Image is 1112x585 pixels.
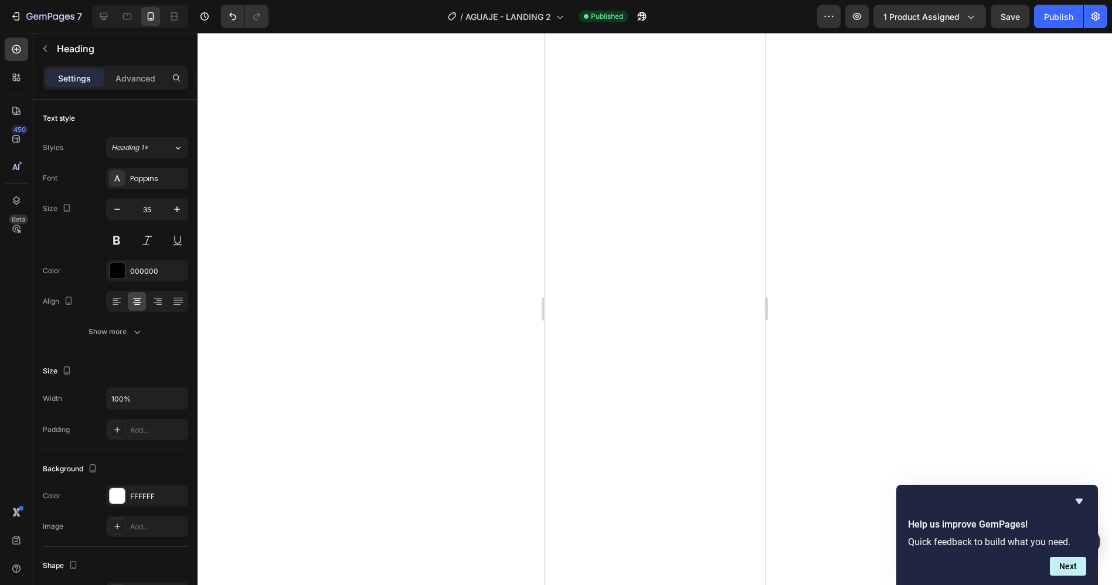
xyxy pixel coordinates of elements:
div: Padding [43,424,70,435]
button: Heading 1* [106,137,188,158]
button: Hide survey [1072,494,1086,508]
button: 7 [5,5,87,28]
p: 7 [77,9,82,23]
div: Help us improve GemPages! [908,494,1086,576]
div: 000000 [130,266,185,277]
span: / [460,11,463,23]
p: Settings [58,72,91,84]
p: Advanced [115,72,155,84]
span: AGUAJE - LANDING 2 [465,11,551,23]
div: Width [43,393,62,404]
div: Align [43,294,76,309]
div: Publish [1044,11,1073,23]
p: Quick feedback to build what you need. [908,536,1086,547]
div: Text style [43,113,75,124]
button: Show more [43,321,188,342]
div: Add... [130,522,185,532]
iframe: Design area [545,33,765,585]
div: Background [43,461,100,477]
div: Show more [89,326,143,338]
span: Heading 1* [111,142,148,153]
div: FFFFFF [130,491,185,502]
input: Auto [107,388,188,409]
div: Styles [43,142,63,153]
div: Font [43,173,57,183]
div: Color [43,491,61,501]
p: Heading [57,42,183,56]
button: 1 product assigned [873,5,986,28]
div: Add... [130,425,185,436]
h2: Help us improve GemPages! [908,518,1086,532]
button: Publish [1034,5,1083,28]
div: Beta [9,215,28,224]
div: 450 [11,125,28,134]
span: Save [1001,12,1020,22]
div: Size [43,363,74,379]
div: Undo/Redo [221,5,268,28]
div: Image [43,521,63,532]
div: Size [43,201,74,217]
span: Published [591,11,623,22]
div: Shape [43,558,80,574]
div: Color [43,266,61,276]
span: 1 product assigned [883,11,960,23]
button: Next question [1050,557,1086,576]
div: Poppins [130,174,185,184]
button: Save [991,5,1029,28]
